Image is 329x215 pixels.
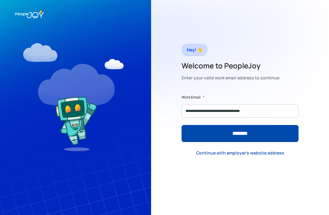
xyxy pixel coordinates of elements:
[182,94,299,142] form: Form
[187,46,202,54] div: Hey! 👋
[182,61,279,71] h2: Welcome to PeopleJoy
[191,147,289,159] a: Continue with employer's website address
[182,74,279,82] div: Enter your valid work email address to continue
[182,94,200,100] label: Work Email
[196,150,284,156] div: Continue with employer's website address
